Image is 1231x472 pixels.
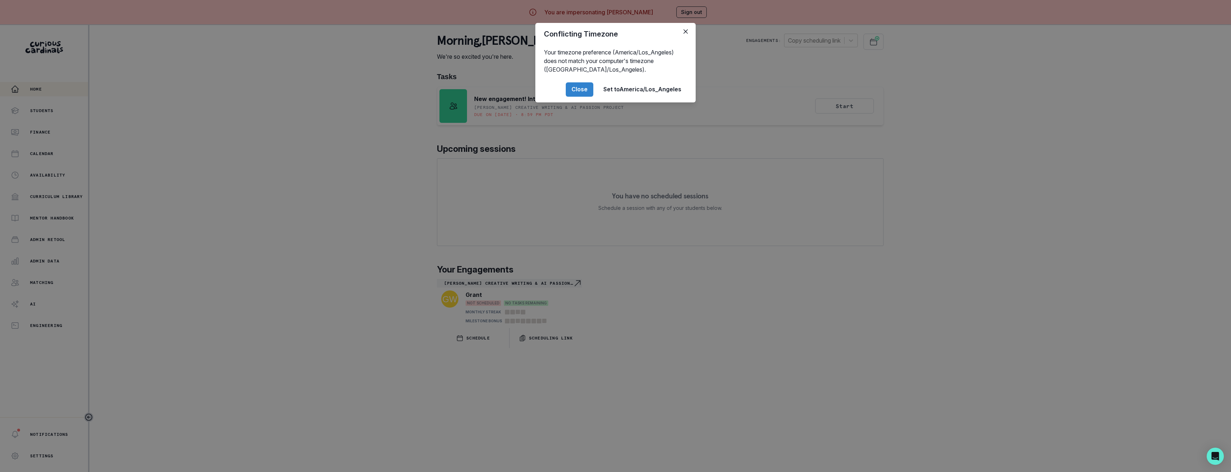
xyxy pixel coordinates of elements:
header: Conflicting Timezone [535,23,696,45]
div: Open Intercom Messenger [1207,448,1224,465]
div: Your timezone preference (America/Los_Angeles) does not match your computer's timezone ([GEOGRAPH... [535,45,696,77]
button: Close [566,82,593,97]
button: Close [680,26,691,37]
button: Set toAmerica/Los_Angeles [598,82,687,97]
